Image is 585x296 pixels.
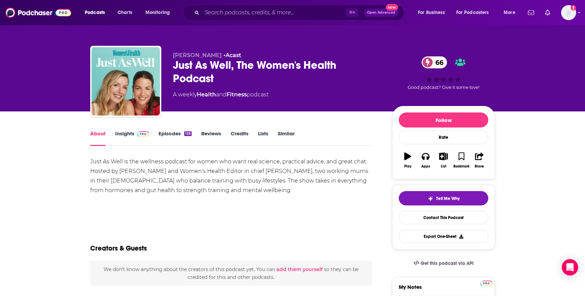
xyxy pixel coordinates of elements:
div: List [441,164,446,169]
a: Credits [231,130,248,146]
button: List [435,148,452,173]
a: Acast [226,52,241,58]
div: Share [475,164,484,169]
a: InsightsPodchaser Pro [115,130,149,146]
span: Charts [118,8,132,17]
img: Just As Well, The Women's Health Podcast [92,47,160,116]
button: Play [399,148,417,173]
button: open menu [452,7,499,18]
span: Good podcast? Give it some love! [408,85,479,90]
span: For Business [418,8,445,17]
button: add them yourself [276,267,323,272]
button: Show profile menu [561,5,576,20]
a: Get this podcast via API [408,255,479,272]
a: Show notifications dropdown [525,7,537,18]
img: User Profile [561,5,576,20]
div: 66Good podcast? Give it some love! [392,52,495,94]
a: Lists [258,130,268,146]
a: Charts [113,7,136,18]
img: Podchaser Pro [480,281,492,286]
button: open menu [80,7,114,18]
span: For Podcasters [456,8,489,17]
span: Open Advanced [367,11,395,14]
a: Contact This Podcast [399,211,488,224]
span: Podcasts [85,8,105,17]
div: Search podcasts, credits, & more... [190,5,411,21]
a: About [90,130,106,146]
label: My Notes [399,284,488,296]
a: Health [197,91,216,98]
div: Bookmark [453,164,470,169]
div: A weekly podcast [173,91,269,99]
span: Get this podcast via API [421,260,474,266]
img: tell me why sparkle [428,196,433,201]
a: Episodes126 [159,130,192,146]
button: Open AdvancedNew [364,9,398,17]
a: Fitness [227,91,247,98]
span: Monitoring [146,8,170,17]
button: Follow [399,112,488,127]
span: We don't know anything about the creators of this podcast yet . You can so they can be credited f... [104,266,358,280]
input: Search podcasts, credits, & more... [202,7,346,18]
button: Share [471,148,488,173]
svg: Add a profile image [571,5,576,11]
div: Rate [399,130,488,144]
img: Podchaser Pro [137,131,149,137]
div: Apps [421,164,430,169]
div: Play [404,164,411,169]
span: and [216,91,227,98]
a: Pro website [480,280,492,286]
span: More [504,8,515,17]
a: Reviews [201,130,221,146]
a: Similar [278,130,295,146]
span: ⌘ K [346,8,358,17]
h2: Creators & Guests [90,244,147,253]
button: open menu [499,7,524,18]
span: 66 [428,56,447,68]
span: Tell Me Why [436,196,460,201]
span: Logged in as BogaardsPR [561,5,576,20]
div: Just As Well is the wellness podcast for women who want real science, practical advice, and great... [90,157,372,195]
img: Podchaser - Follow, Share and Rate Podcasts [5,6,71,19]
a: 66 [422,56,447,68]
button: Bookmark [452,148,470,173]
button: tell me why sparkleTell Me Why [399,191,488,205]
span: • [223,52,241,58]
span: [PERSON_NAME] [173,52,222,58]
button: open menu [141,7,179,18]
button: Export One-Sheet [399,230,488,243]
span: New [386,4,398,11]
a: Show notifications dropdown [542,7,553,18]
div: Open Intercom Messenger [562,259,578,275]
button: open menu [413,7,453,18]
div: 126 [184,131,192,136]
button: Apps [417,148,434,173]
